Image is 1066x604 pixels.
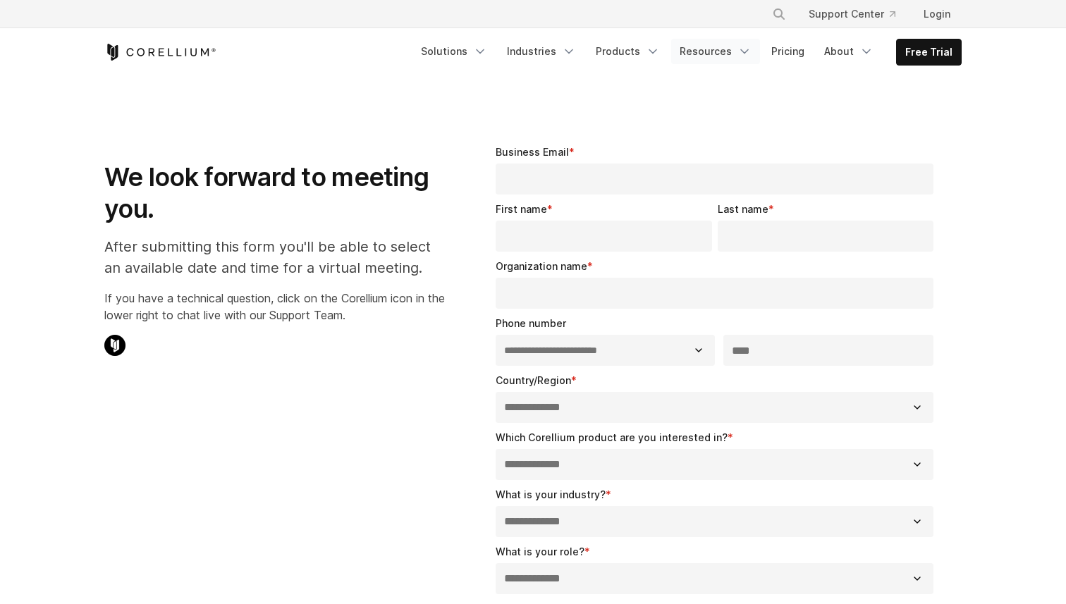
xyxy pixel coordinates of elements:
[104,290,445,323] p: If you have a technical question, click on the Corellium icon in the lower right to chat live wit...
[496,146,569,158] span: Business Email
[498,39,584,64] a: Industries
[718,203,768,215] span: Last name
[755,1,962,27] div: Navigation Menu
[496,260,587,272] span: Organization name
[587,39,668,64] a: Products
[104,44,216,61] a: Corellium Home
[104,236,445,278] p: After submitting this form you'll be able to select an available date and time for a virtual meet...
[496,374,571,386] span: Country/Region
[797,1,907,27] a: Support Center
[496,317,566,329] span: Phone number
[496,488,606,500] span: What is your industry?
[912,1,962,27] a: Login
[104,335,125,356] img: Corellium Chat Icon
[496,431,728,443] span: Which Corellium product are you interested in?
[763,39,813,64] a: Pricing
[496,546,584,557] span: What is your role?
[496,203,547,215] span: First name
[104,161,445,225] h1: We look forward to meeting you.
[412,39,962,66] div: Navigation Menu
[766,1,792,27] button: Search
[671,39,760,64] a: Resources
[412,39,496,64] a: Solutions
[897,39,961,65] a: Free Trial
[816,39,882,64] a: About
